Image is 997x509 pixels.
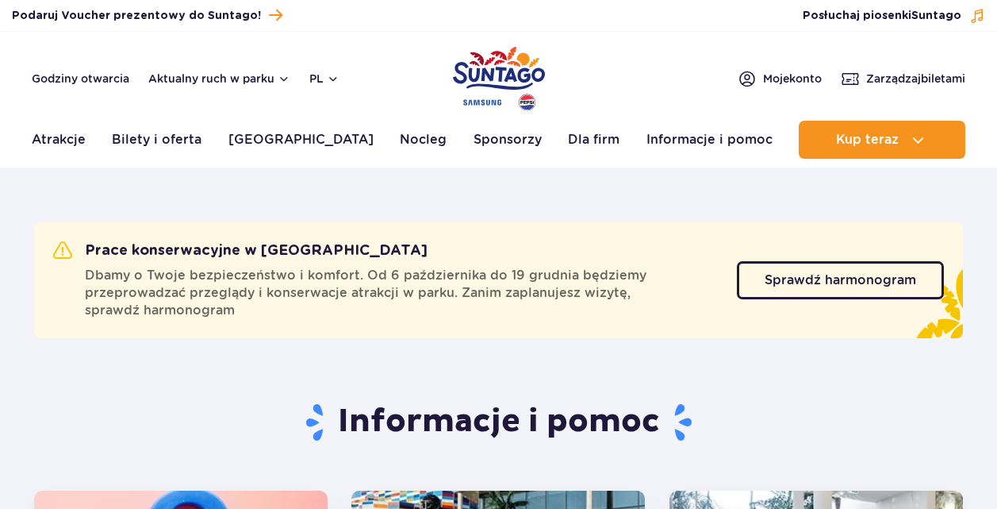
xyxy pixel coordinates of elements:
span: Podaruj Voucher prezentowy do Suntago! [12,8,261,24]
span: Sprawdź harmonogram [765,274,916,287]
a: Atrakcje [32,121,86,159]
a: Podaruj Voucher prezentowy do Suntago! [12,5,282,26]
button: pl [309,71,339,87]
a: Mojekonto [738,69,822,88]
button: Aktualny ruch w parku [148,72,290,85]
a: Zarządzajbiletami [841,69,965,88]
span: Dbamy o Twoje bezpieczeństwo i komfort. Od 6 października do 19 grudnia będziemy przeprowadzać pr... [85,267,718,319]
span: Posłuchaj piosenki [803,8,961,24]
a: [GEOGRAPHIC_DATA] [228,121,374,159]
a: Bilety i oferta [112,121,201,159]
a: Godziny otwarcia [32,71,129,87]
span: Zarządzaj biletami [866,71,965,87]
span: Suntago [911,10,961,21]
a: Sponsorzy [474,121,542,159]
h2: Prace konserwacyjne w [GEOGRAPHIC_DATA] [53,241,428,260]
button: Kup teraz [799,121,965,159]
button: Posłuchaj piosenkiSuntago [803,8,985,24]
a: Dla firm [568,121,619,159]
a: Park of Poland [453,40,545,113]
span: Kup teraz [836,133,899,147]
h1: Informacje i pomoc [34,402,963,443]
a: Sprawdź harmonogram [737,261,944,299]
a: Informacje i pomoc [646,121,773,159]
a: Nocleg [400,121,447,159]
span: Moje konto [763,71,822,87]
